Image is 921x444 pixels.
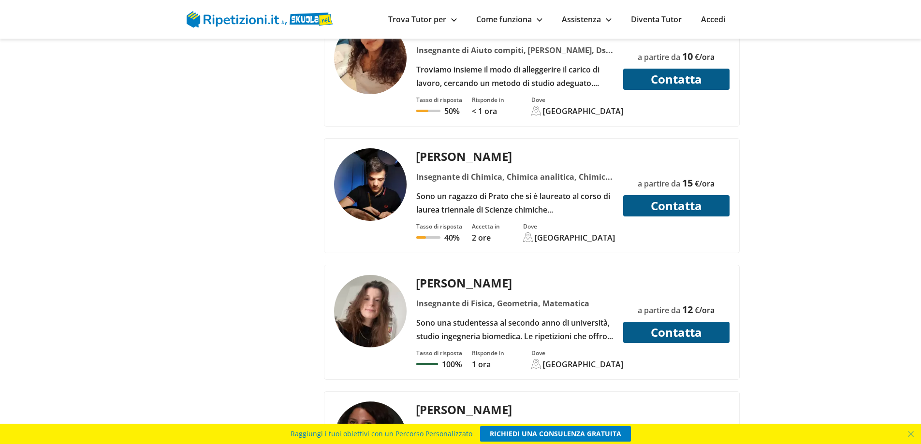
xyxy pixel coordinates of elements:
[444,106,460,116] p: 50%
[531,96,624,104] div: Dove
[334,275,407,347] img: tutor a prato - linda
[442,359,462,370] p: 100%
[701,14,725,25] a: Accedi
[638,178,680,189] span: a partire da
[695,52,715,62] span: €/ora
[388,14,457,25] a: Trova Tutor per
[523,222,615,230] div: Dove
[334,148,407,221] img: tutor a Prato - Francesco
[562,14,612,25] a: Assistenza
[480,426,631,442] a: RICHIEDI UNA CONSULENZA GRATUITA
[638,305,680,315] span: a partire da
[638,52,680,62] span: a partire da
[543,359,624,370] div: [GEOGRAPHIC_DATA]
[531,349,624,357] div: Dove
[682,176,693,189] span: 15
[682,50,693,63] span: 10
[444,232,460,243] p: 40%
[472,222,500,230] div: Accetta in
[623,69,730,90] button: Contatta
[623,195,730,216] button: Contatta
[412,189,617,216] div: Sono un ragazzo di Prato che si è laureato al corso di laurea triennale di Scienze chimiche all'[...
[472,106,504,116] p: < 1 ora
[187,11,333,28] img: logo Skuola.net | Ripetizioni.it
[472,96,504,104] div: Risponde in
[682,303,693,316] span: 12
[412,63,617,90] div: Troviamo insieme il modo di alleggerire il carico di lavoro, cercando un metodo di studio adeguat...
[535,232,615,243] div: [GEOGRAPHIC_DATA]
[291,426,472,442] span: Raggiungi i tuoi obiettivi con un Percorso Personalizzato
[412,148,617,164] div: [PERSON_NAME]
[416,96,462,104] div: Tasso di risposta
[472,349,504,357] div: Risponde in
[334,22,407,94] img: tutor a Prato - Giada
[416,349,462,357] div: Tasso di risposta
[412,423,617,437] div: Insegnante di Matematica
[412,297,617,310] div: Insegnante di Fisica, Geometria, Matematica
[623,322,730,343] button: Contatta
[412,316,617,343] div: Sono una studentessa al secondo anno di università, studio ingegneria biomedica. Le ripetizioni c...
[412,401,617,417] div: [PERSON_NAME]
[472,359,504,370] p: 1 ora
[476,14,542,25] a: Come funziona
[187,13,333,24] a: logo Skuola.net | Ripetizioni.it
[412,170,617,184] div: Insegnante di Chimica, Chimica analitica, Chimica inorganica, Chimica organica, Chimica organica ...
[412,43,617,57] div: Insegnante di Aiuto compiti, [PERSON_NAME], Dsa (disturbi dell'apprendimento), Italiano, Letterat...
[416,222,462,230] div: Tasso di risposta
[472,232,500,243] p: 2 ore
[695,178,715,189] span: €/ora
[631,14,682,25] a: Diventa Tutor
[543,106,624,116] div: [GEOGRAPHIC_DATA]
[412,275,617,291] div: [PERSON_NAME]
[695,305,715,315] span: €/ora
